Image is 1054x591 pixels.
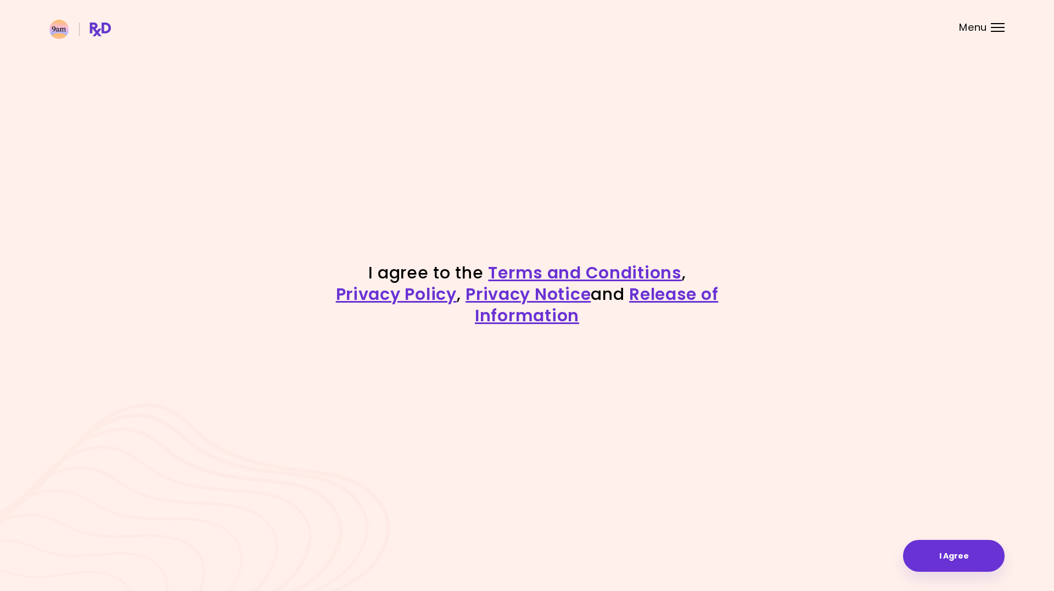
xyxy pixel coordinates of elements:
[903,540,1005,572] button: I Agree
[488,261,681,285] a: Terms and Conditions
[475,282,718,327] a: Release of Information
[466,282,591,306] a: Privacy Notice
[336,282,457,306] a: Privacy Policy
[335,262,719,326] h1: I agree to the , , and
[959,23,987,32] span: Menu
[49,20,111,39] img: RxDiet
